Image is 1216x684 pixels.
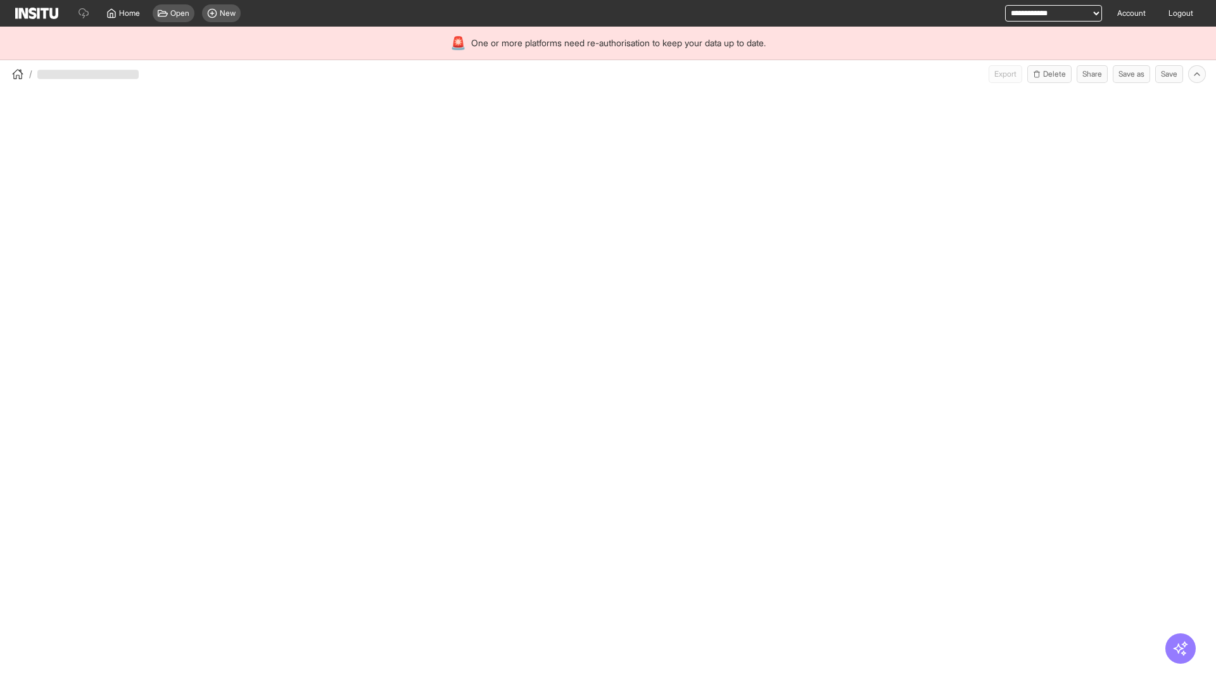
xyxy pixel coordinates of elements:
[450,34,466,52] div: 🚨
[1027,65,1072,83] button: Delete
[170,8,189,18] span: Open
[1077,65,1108,83] button: Share
[29,68,32,80] span: /
[1113,65,1150,83] button: Save as
[1155,65,1183,83] button: Save
[989,65,1022,83] span: Can currently only export from Insights reports.
[220,8,236,18] span: New
[10,66,32,82] button: /
[15,8,58,19] img: Logo
[989,65,1022,83] button: Export
[119,8,140,18] span: Home
[471,37,766,49] span: One or more platforms need re-authorisation to keep your data up to date.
